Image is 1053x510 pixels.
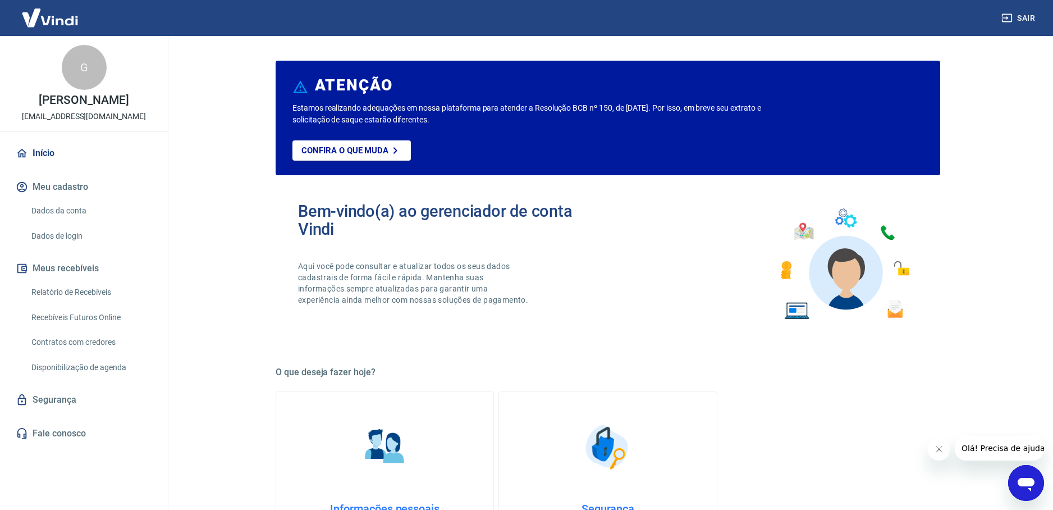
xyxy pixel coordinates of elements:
a: Início [13,141,154,166]
p: Aqui você pode consultar e atualizar todos os seus dados cadastrais de forma fácil e rápida. Mant... [298,261,530,306]
span: Olá! Precisa de ajuda? [7,8,94,17]
p: [PERSON_NAME] [39,94,129,106]
button: Sair [999,8,1040,29]
div: G [62,45,107,90]
a: Fale conosco [13,421,154,446]
iframe: Fechar mensagem [928,438,950,461]
button: Meu cadastro [13,175,154,199]
h5: O que deseja fazer hoje? [276,367,940,378]
button: Meus recebíveis [13,256,154,281]
a: Confira o que muda [292,140,411,161]
img: Informações pessoais [357,419,413,475]
p: Estamos realizando adequações em nossa plataforma para atender a Resolução BCB nº 150, de [DATE].... [292,102,797,126]
h6: ATENÇÃO [315,80,393,91]
a: Disponibilização de agenda [27,356,154,379]
img: Segurança [580,419,636,475]
img: Imagem de um avatar masculino com diversos icones exemplificando as funcionalidades do gerenciado... [771,202,918,326]
h2: Bem-vindo(a) ao gerenciador de conta Vindi [298,202,608,238]
p: [EMAIL_ADDRESS][DOMAIN_NAME] [22,111,146,122]
a: Recebíveis Futuros Online [27,306,154,329]
iframe: Mensagem da empresa [955,436,1044,461]
iframe: Botão para abrir a janela de mensagens [1008,465,1044,501]
a: Dados de login [27,225,154,248]
a: Dados da conta [27,199,154,222]
a: Relatório de Recebíveis [27,281,154,304]
a: Contratos com credores [27,331,154,354]
img: Vindi [13,1,86,35]
a: Segurança [13,388,154,412]
p: Confira o que muda [301,145,388,156]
